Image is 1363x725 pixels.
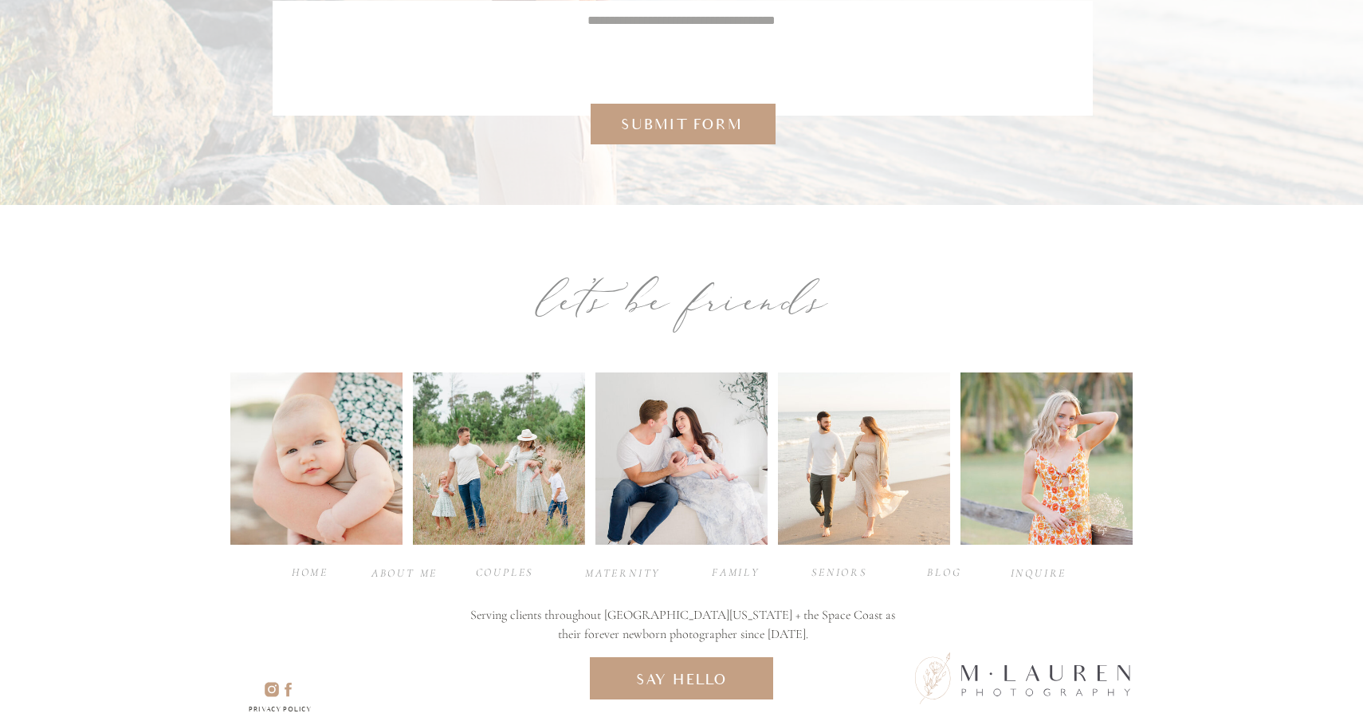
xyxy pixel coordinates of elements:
a: maternity [585,565,657,580]
a: INQUIRE [1007,565,1070,580]
a: about ME [371,565,438,580]
a: Privacy policy [230,705,330,719]
a: Home [278,564,342,579]
a: Couples [473,564,536,579]
a: family [704,564,768,579]
div: let’s be friends [427,261,937,338]
a: Submit form [614,114,750,135]
a: seniors [807,564,871,579]
h3: Serving clients throughout [GEOGRAPHIC_DATA][US_STATE] + the Space Coast as their forever newborn... [465,605,900,646]
a: say hello [623,669,741,688]
a: BLOG [913,564,976,579]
